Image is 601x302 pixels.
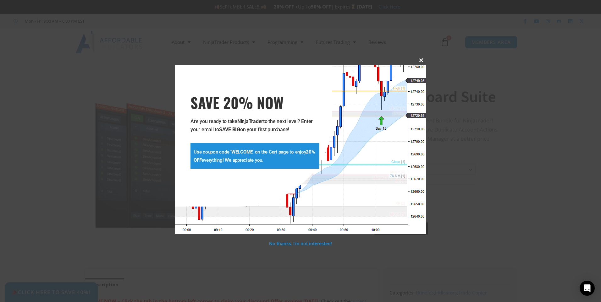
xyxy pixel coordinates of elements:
[219,127,240,132] strong: SAVE BIG
[194,148,316,164] p: Use coupon code ' ' on the Cart page to enjoy everything! We appreciate you.
[237,118,263,124] strong: NinjaTrader
[194,149,315,163] strong: 20% OFF
[269,240,332,246] a: No thanks, I’m not interested!
[580,281,595,296] div: Open Intercom Messenger
[190,94,319,111] span: SAVE 20% NOW
[231,149,253,155] strong: WELCOME
[190,117,319,134] p: Are you ready to take to the next level? Enter your email to on your first purchase!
